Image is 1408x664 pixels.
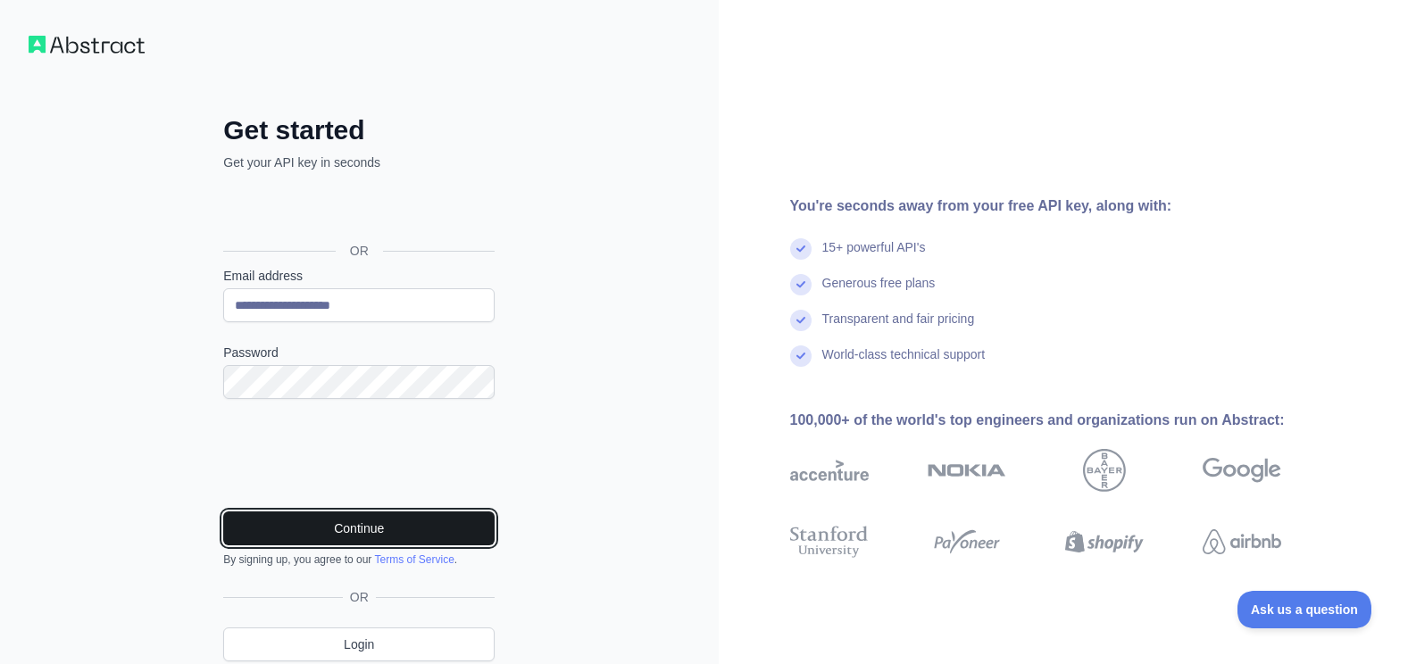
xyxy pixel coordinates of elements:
[223,420,495,490] iframe: reCAPTCHA
[790,345,812,367] img: check mark
[214,191,500,230] iframe: Sign in with Google Button
[223,511,495,545] button: Continue
[790,522,869,561] img: stanford university
[1203,522,1281,561] img: airbnb
[29,36,145,54] img: Workflow
[822,345,986,381] div: World-class technical support
[822,310,975,345] div: Transparent and fair pricing
[822,238,926,274] div: 15+ powerful API's
[223,344,495,361] label: Password
[1083,449,1126,492] img: bayer
[1065,522,1144,561] img: shopify
[1237,591,1372,628] iframe: Toggle Customer Support
[790,449,869,492] img: accenture
[928,522,1006,561] img: payoneer
[223,627,495,661] a: Login
[790,310,812,331] img: check mark
[822,274,936,310] div: Generous free plans
[790,274,812,295] img: check mark
[223,114,495,146] h2: Get started
[223,552,495,567] div: By signing up, you agree to our .
[343,588,376,606] span: OR
[223,154,495,171] p: Get your API key in seconds
[336,242,383,260] span: OR
[374,553,454,566] a: Terms of Service
[928,449,1006,492] img: nokia
[790,195,1338,217] div: You're seconds away from your free API key, along with:
[790,238,812,260] img: check mark
[223,267,495,285] label: Email address
[790,410,1338,431] div: 100,000+ of the world's top engineers and organizations run on Abstract:
[1203,449,1281,492] img: google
